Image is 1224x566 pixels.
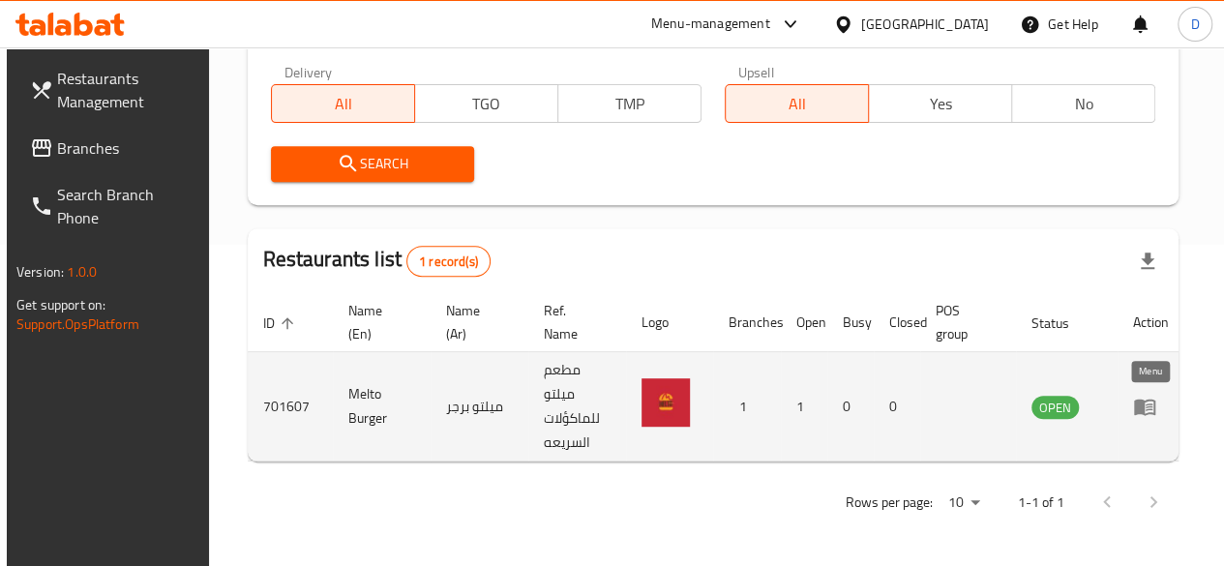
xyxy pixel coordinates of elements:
[263,245,491,277] h2: Restaurants list
[566,90,694,118] span: TMP
[15,125,211,171] a: Branches
[781,293,827,352] th: Open
[1118,293,1184,352] th: Action
[544,299,603,345] span: Ref. Name
[528,352,626,462] td: مطعم ميلتو للماكؤلات السريعه
[15,55,211,125] a: Restaurants Management
[846,491,933,515] p: Rows per page:
[827,293,874,352] th: Busy
[407,253,490,271] span: 1 record(s)
[280,90,407,118] span: All
[874,352,920,462] td: 0
[1190,14,1199,35] span: D
[333,352,431,462] td: Melto Burger
[733,90,861,118] span: All
[713,352,781,462] td: 1
[781,352,827,462] td: 1
[725,84,869,123] button: All
[877,90,1004,118] span: Yes
[868,84,1012,123] button: Yes
[248,352,333,462] td: 701607
[874,293,920,352] th: Closed
[67,259,97,284] span: 1.0.0
[446,299,505,345] span: Name (Ar)
[651,13,770,36] div: Menu-management
[1031,396,1079,419] div: OPEN
[414,84,558,123] button: TGO
[1011,84,1155,123] button: No
[936,299,993,345] span: POS group
[1020,90,1148,118] span: No
[271,146,475,182] button: Search
[1124,238,1171,284] div: Export file
[557,84,702,123] button: TMP
[16,259,64,284] span: Version:
[626,293,713,352] th: Logo
[263,312,300,335] span: ID
[431,352,528,462] td: ميلتو برجر
[57,183,195,229] span: Search Branch Phone
[827,352,874,462] td: 0
[642,378,690,427] img: Melto Burger
[284,65,333,78] label: Delivery
[1031,312,1094,335] span: Status
[1018,491,1064,515] p: 1-1 of 1
[738,65,774,78] label: Upsell
[1031,397,1079,419] span: OPEN
[57,67,195,113] span: Restaurants Management
[248,293,1184,462] table: enhanced table
[713,293,781,352] th: Branches
[348,299,407,345] span: Name (En)
[861,14,989,35] div: [GEOGRAPHIC_DATA]
[423,90,551,118] span: TGO
[15,171,211,241] a: Search Branch Phone
[16,312,139,337] a: Support.OpsPlatform
[16,292,105,317] span: Get support on:
[286,152,460,176] span: Search
[271,84,415,123] button: All
[406,246,491,277] div: Total records count
[940,489,987,518] div: Rows per page:
[57,136,195,160] span: Branches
